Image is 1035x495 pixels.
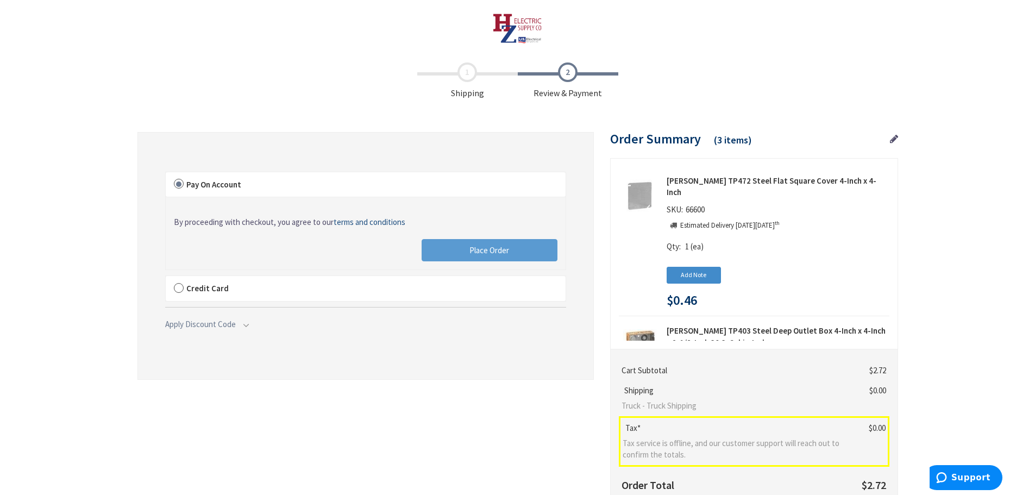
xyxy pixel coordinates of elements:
[667,204,707,219] div: SKU:
[667,241,679,252] span: Qty
[493,14,542,43] img: HZ Electric Supply
[623,179,657,213] img: Crouse-Hinds TP472 Steel Flat Square Cover 4-Inch x 4-Inch
[174,216,405,228] a: By proceeding with checkout, you agree to ourterms and conditions
[680,221,780,231] p: Estimated Delivery [DATE][DATE]
[186,179,241,190] span: Pay On Account
[610,130,701,147] span: Order Summary
[667,293,697,308] span: $0.46
[622,385,656,396] span: Shipping
[685,241,689,252] span: 1
[862,478,886,492] span: $2.72
[422,239,557,262] button: Place Order
[165,319,236,329] span: Apply Discount Code
[623,329,657,363] img: Crouse-Hinds TP403 Steel Deep Outlet Box 4-Inch x 4-Inch x 2-1/8-Inch 30.3-Cubic-Inch
[469,245,509,255] span: Place Order
[869,423,886,433] span: $0.00
[683,204,707,215] span: 66600
[417,62,518,99] span: Shipping
[714,134,752,146] span: (3 items)
[518,62,618,99] span: Review & Payment
[174,217,405,227] span: By proceeding with checkout, you agree to our
[622,478,674,492] strong: Order Total
[622,400,853,411] span: Truck - Truck Shipping
[623,437,854,461] span: Tax service is offline, and our customer support will reach out to confirm the totals.
[869,385,886,396] span: $0.00
[930,465,1002,492] iframe: Opens a widget where you can find more information
[667,175,889,198] strong: [PERSON_NAME] TP472 Steel Flat Square Cover 4-Inch x 4-Inch
[186,283,229,293] span: Credit Card
[691,241,704,252] span: (ea)
[775,220,780,227] sup: th
[619,360,857,380] th: Cart Subtotal
[667,325,889,348] strong: [PERSON_NAME] TP403 Steel Deep Outlet Box 4-Inch x 4-Inch x 2-1/8-Inch 30.3-Cubic-Inch
[869,365,886,375] span: $2.72
[334,217,405,227] span: terms and conditions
